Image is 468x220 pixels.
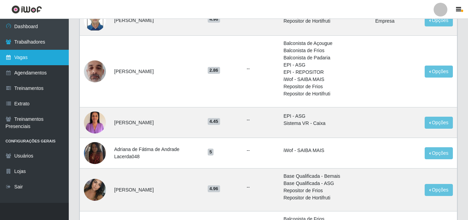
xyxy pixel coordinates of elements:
[283,54,367,61] li: Balconista de Padaria
[208,67,220,74] span: 2.86
[208,118,220,125] span: 4.45
[283,120,367,127] li: Sistema VR - Caixa
[283,90,367,97] li: Repositor de Hortifruti
[208,16,220,23] span: 4.96
[425,117,453,129] button: Opções
[283,187,367,194] li: Repositor de Frios
[283,40,367,47] li: Balconista de Açougue
[283,69,367,76] li: EPI - REPOSITOR
[283,18,367,25] li: Repositor de Hortifruti
[110,107,204,138] td: [PERSON_NAME]
[84,175,106,204] img: 1708307679611.jpeg
[11,5,42,14] img: CoreUI Logo
[110,5,204,36] td: [PERSON_NAME]
[283,83,367,90] li: Repositor de Frios
[247,65,275,72] ul: --
[84,57,106,86] img: 1701972182792.jpeg
[84,6,106,34] img: 1685545063644.jpeg
[283,173,367,180] li: Base Qualificada - Bemais
[283,194,367,201] li: Repositor de Hortifruti
[247,116,275,124] ul: --
[208,185,220,192] span: 4.96
[110,169,204,211] td: [PERSON_NAME]
[283,76,367,83] li: iWof - SAIBA MAIS
[283,47,367,54] li: Balconista de Frios
[208,149,214,155] span: 5
[84,108,106,137] img: 1677188384031.jpeg
[110,138,204,169] td: Adriana de Fátima de Andrade Lacerda048
[425,66,453,78] button: Opções
[247,184,275,191] ul: --
[247,147,275,154] ul: --
[375,18,416,25] li: Empresa
[425,14,453,26] button: Opções
[283,180,367,187] li: Base Qualificada - ASG
[110,36,204,107] td: [PERSON_NAME]
[283,147,367,154] li: iWof - SAIBA MAIS
[425,184,453,196] button: Opções
[283,113,367,120] li: EPI - ASG
[283,61,367,69] li: EPI - ASG
[425,147,453,159] button: Opções
[84,138,106,167] img: 1692098547090.jpeg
